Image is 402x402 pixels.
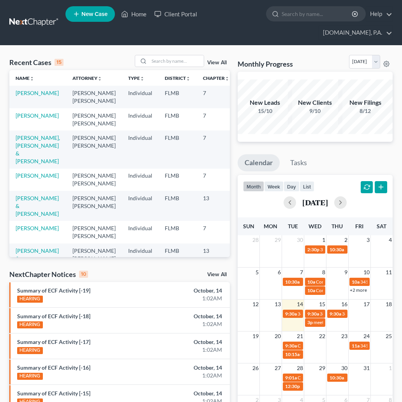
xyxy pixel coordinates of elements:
[274,300,282,309] span: 13
[159,338,222,346] div: October, 14
[186,76,190,81] i: unfold_more
[388,235,393,245] span: 4
[330,375,344,381] span: 10:30a
[360,343,391,349] span: 341(a) meeting
[79,271,88,278] div: 10
[122,221,159,243] td: Individual
[299,268,304,277] span: 7
[288,223,298,229] span: Tue
[307,279,315,285] span: 10a
[288,107,342,115] div: 9/10
[284,181,300,192] button: day
[159,312,222,320] div: October, 14
[316,287,361,293] span: Confirmation Hearing
[17,373,43,380] div: HEARING
[66,108,122,130] td: [PERSON_NAME] [PERSON_NAME]
[296,300,304,309] span: 14
[17,287,90,294] a: Summary of ECF Activity [-19]
[17,364,90,371] a: Summary of ECF Activity [-16]
[300,279,317,285] span: Hearing
[319,26,392,40] a: [DOMAIN_NAME], P.A.
[309,223,321,229] span: Wed
[66,169,122,191] td: [PERSON_NAME] [PERSON_NAME]
[300,351,345,357] span: Confirmation Hearing
[298,311,328,317] span: 341(a) meeting
[388,363,393,373] span: 1
[285,343,297,349] span: 9:30a
[296,331,304,341] span: 21
[66,221,122,243] td: [PERSON_NAME] [PERSON_NAME]
[55,59,63,66] div: 15
[318,331,326,341] span: 22
[66,243,122,273] td: [PERSON_NAME] [PERSON_NAME]
[288,98,342,107] div: New Clients
[122,191,159,221] td: Individual
[296,363,304,373] span: 28
[350,287,367,293] a: +2 more
[318,300,326,309] span: 15
[81,11,108,17] span: New Case
[285,279,300,285] span: 10:30a
[385,268,393,277] span: 11
[122,243,159,273] td: Individual
[338,98,393,107] div: New Filings
[366,7,392,21] a: Help
[377,223,386,229] span: Sat
[159,169,197,191] td: FLMB
[366,235,370,245] span: 3
[385,300,393,309] span: 18
[344,268,348,277] span: 9
[352,343,360,349] span: 11a
[352,279,360,285] span: 10a
[30,76,34,81] i: unfold_more
[16,172,59,179] a: [PERSON_NAME]
[307,319,313,325] span: 3p
[314,319,354,325] span: meeting of creditors
[283,154,314,171] a: Tasks
[238,154,280,171] a: Calendar
[149,55,204,67] input: Search by name...
[140,76,145,81] i: unfold_more
[243,181,264,192] button: month
[165,75,190,81] a: Districtunfold_more
[363,268,370,277] span: 10
[150,7,201,21] a: Client Portal
[331,223,343,229] span: Thu
[340,300,348,309] span: 16
[9,270,88,279] div: NextChapter Notices
[197,243,236,273] td: 13
[16,134,60,164] a: [PERSON_NAME], [PERSON_NAME] & [PERSON_NAME]
[330,311,341,317] span: 9:30a
[122,169,159,191] td: Individual
[252,235,259,245] span: 28
[159,191,197,221] td: FLMB
[285,383,300,389] span: 12:30p
[252,331,259,341] span: 19
[264,181,284,192] button: week
[320,311,351,317] span: 341(a) meeting
[17,390,90,397] a: Summary of ECF Activity [-15]
[197,169,236,191] td: 7
[159,287,222,294] div: October, 14
[159,320,222,328] div: 1:02AM
[159,108,197,130] td: FLMB
[344,235,348,245] span: 2
[207,272,227,277] a: View All
[330,247,344,252] span: 10:30a
[17,321,43,328] div: HEARING
[360,279,391,285] span: 341(a) meeting
[285,375,297,381] span: 9:01a
[274,331,282,341] span: 20
[345,247,376,252] span: 341(a) meeting
[16,195,59,217] a: [PERSON_NAME] & [PERSON_NAME]
[298,343,342,349] span: Confirmation hearing
[320,247,351,252] span: 341(a) meeting
[17,313,90,319] a: Summary of ECF Activity [-18]
[363,363,370,373] span: 31
[274,363,282,373] span: 27
[238,107,292,115] div: 15/10
[16,75,34,81] a: Nameunfold_more
[363,331,370,341] span: 24
[66,86,122,108] td: [PERSON_NAME] [PERSON_NAME]
[122,130,159,168] td: Individual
